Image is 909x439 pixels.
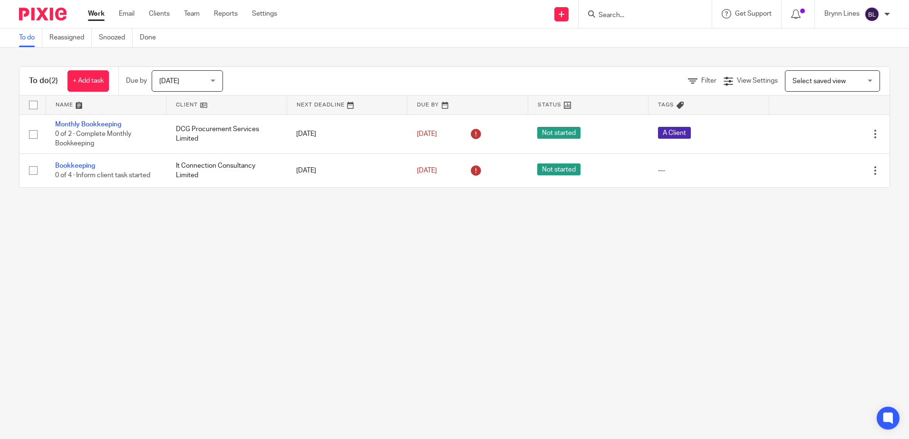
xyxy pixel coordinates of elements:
h1: To do [29,76,58,86]
a: Monthly Bookkeeping [55,121,121,128]
td: It Connection Consultancy Limited [166,153,287,187]
p: Brynn Lines [824,9,860,19]
td: [DATE] [287,153,407,187]
p: Due by [126,76,147,86]
span: Not started [537,127,580,139]
span: [DATE] [417,131,437,137]
a: Done [140,29,163,47]
span: Tags [658,102,674,107]
span: Select saved view [793,78,846,85]
img: svg%3E [864,7,880,22]
a: Snoozed [99,29,133,47]
a: Clients [149,9,170,19]
div: --- [658,166,760,175]
td: DCG Procurement Services Limited [166,115,287,153]
span: Filter [701,77,716,84]
a: Bookkeeping [55,162,95,169]
a: Reassigned [49,29,92,47]
a: Reports [214,9,238,19]
a: To do [19,29,42,47]
input: Search [598,11,683,20]
a: Work [88,9,105,19]
span: Not started [537,163,580,175]
span: 0 of 2 · Complete Monthly Bookkeeping [55,131,131,147]
a: Team [184,9,200,19]
td: [DATE] [287,115,407,153]
a: Email [119,9,135,19]
span: [DATE] [417,167,437,174]
span: Get Support [735,10,772,17]
a: Settings [252,9,277,19]
a: + Add task [68,70,109,92]
span: [DATE] [159,78,179,85]
span: View Settings [737,77,778,84]
span: A Client [658,127,691,139]
span: 0 of 4 · Inform client task started [55,172,150,179]
span: (2) [49,77,58,85]
img: Pixie [19,8,67,20]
